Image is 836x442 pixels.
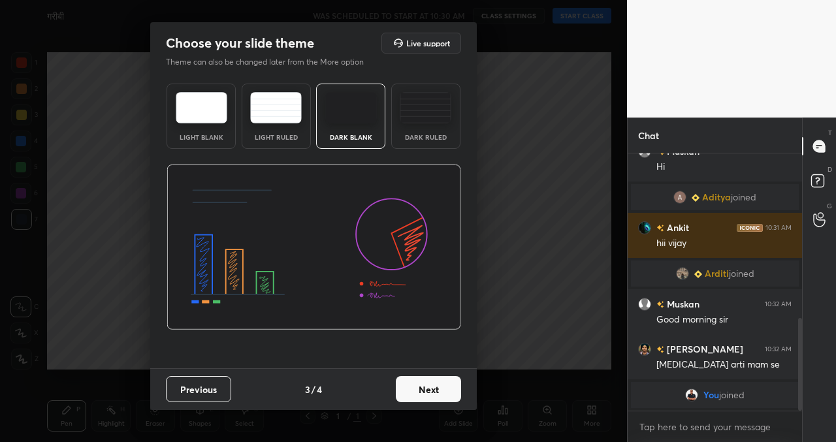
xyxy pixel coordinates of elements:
[400,92,451,123] img: darkRuledTheme.de295e13.svg
[305,383,310,396] h4: 3
[729,268,754,279] span: joined
[656,346,664,353] img: no-rating-badge.077c3623.svg
[325,134,377,140] div: Dark Blank
[702,192,731,202] span: Aditya
[731,192,756,202] span: joined
[828,165,832,174] p: D
[166,376,231,402] button: Previous
[664,342,743,356] h6: [PERSON_NAME]
[828,128,832,138] p: T
[692,194,699,202] img: Learner_Badge_beginner_1_8b307cf2a0.svg
[664,221,689,234] h6: Ankit
[656,225,664,232] img: no-rating-badge.077c3623.svg
[765,224,792,232] div: 10:31 AM
[400,134,452,140] div: Dark Ruled
[638,298,651,311] img: default.png
[694,270,702,278] img: Learner_Badge_beginner_1_8b307cf2a0.svg
[656,301,664,308] img: no-rating-badge.077c3623.svg
[628,118,669,153] p: Chat
[656,313,792,326] div: Good morning sir
[317,383,322,396] h4: 4
[673,191,686,204] img: 3
[737,224,763,232] img: iconic-dark.1390631f.png
[664,297,699,311] h6: Muskan
[656,161,792,174] div: Hi
[638,343,651,356] img: b6ae9402d6974459980435013beb66e3.jpg
[175,134,227,140] div: Light Blank
[312,383,315,396] h4: /
[703,390,719,400] span: You
[628,153,802,411] div: grid
[250,134,302,140] div: Light Ruled
[167,165,461,330] img: darkThemeBanner.d06ce4a2.svg
[827,201,832,211] p: G
[396,376,461,402] button: Next
[325,92,377,123] img: darkTheme.f0cc69e5.svg
[705,268,729,279] span: Arditi
[166,56,378,68] p: Theme can also be changed later from the More option
[250,92,302,123] img: lightRuledTheme.5fabf969.svg
[656,358,792,371] div: [MEDICAL_DATA] arti mam se
[406,39,450,47] h5: Live support
[656,237,792,250] div: hii vijay
[719,390,745,400] span: joined
[638,221,651,234] img: 71ec33ce8bd545adae4ac91cb23f9ced.jpg
[176,92,227,123] img: lightTheme.e5ed3b09.svg
[166,35,314,52] h2: Choose your slide theme
[765,300,792,308] div: 10:32 AM
[765,345,792,353] div: 10:32 AM
[685,388,698,402] img: f9a666527379488a9d83e0f86d2874fe.jpg
[676,267,689,280] img: 39ae3ba0677b41308ff590af33205456.jpg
